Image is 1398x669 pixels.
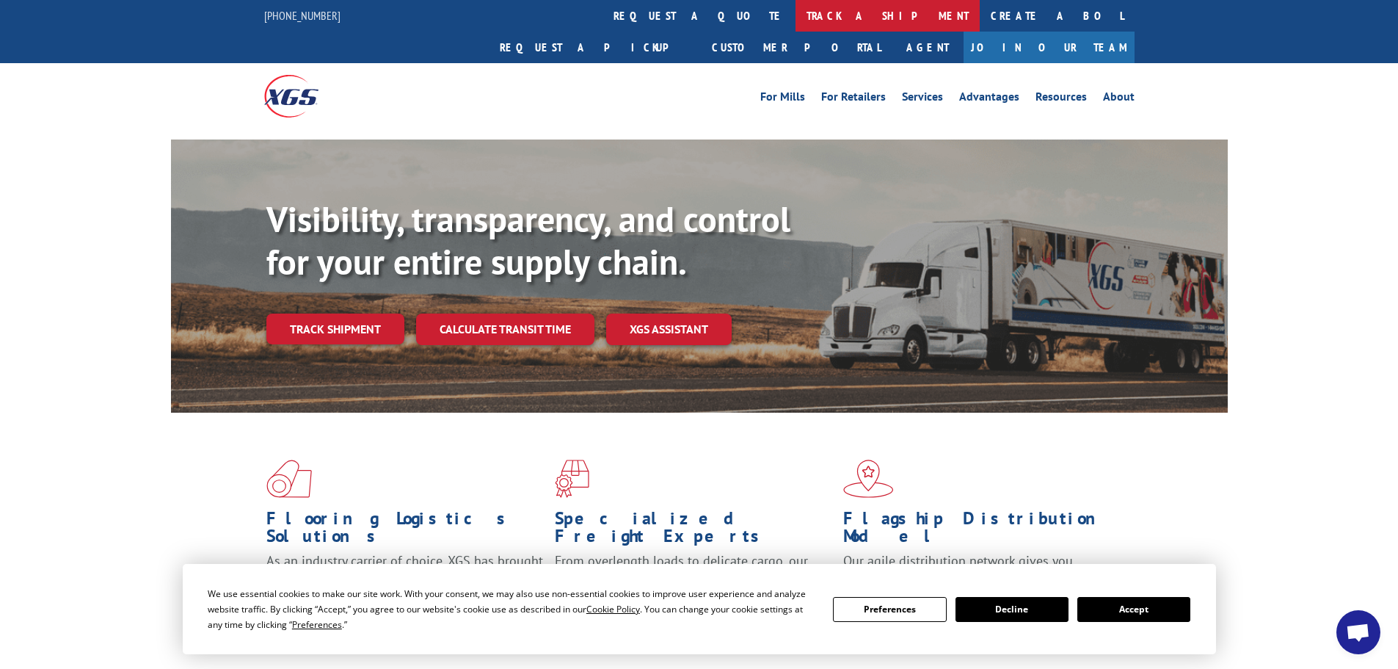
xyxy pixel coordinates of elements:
[1077,597,1190,622] button: Accept
[266,196,790,284] b: Visibility, transparency, and control for your entire supply chain.
[833,597,946,622] button: Preferences
[586,603,640,615] span: Cookie Policy
[555,552,832,618] p: From overlength loads to delicate cargo, our experienced staff knows the best way to move your fr...
[821,91,886,107] a: For Retailers
[264,8,341,23] a: [PHONE_NUMBER]
[701,32,892,63] a: Customer Portal
[183,564,1216,654] div: Cookie Consent Prompt
[555,460,589,498] img: xgs-icon-focused-on-flooring-red
[489,32,701,63] a: Request a pickup
[266,552,543,604] span: As an industry carrier of choice, XGS has brought innovation and dedication to flooring logistics...
[292,618,342,631] span: Preferences
[266,510,544,552] h1: Flooring Logistics Solutions
[416,314,594,345] a: Calculate transit time
[1336,610,1380,654] div: Open chat
[964,32,1135,63] a: Join Our Team
[843,460,894,498] img: xgs-icon-flagship-distribution-model-red
[843,510,1121,552] h1: Flagship Distribution Model
[555,510,832,552] h1: Specialized Freight Experts
[760,91,805,107] a: For Mills
[208,586,815,632] div: We use essential cookies to make our site work. With your consent, we may also use non-essential ...
[955,597,1068,622] button: Decline
[266,460,312,498] img: xgs-icon-total-supply-chain-intelligence-red
[1035,91,1087,107] a: Resources
[606,314,732,345] a: XGS ASSISTANT
[1103,91,1135,107] a: About
[902,91,943,107] a: Services
[266,314,404,344] a: Track shipment
[843,552,1113,587] span: Our agile distribution network gives you nationwide inventory management on demand.
[892,32,964,63] a: Agent
[959,91,1019,107] a: Advantages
